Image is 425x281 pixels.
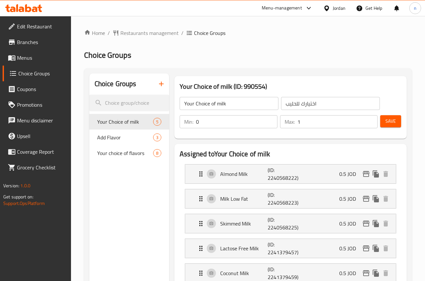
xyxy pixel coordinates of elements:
[3,50,71,66] a: Menus
[89,95,169,111] input: search
[339,244,361,252] p: 0.5 JOD
[17,164,66,171] span: Grocery Checklist
[414,5,416,12] span: n
[339,269,361,277] p: 0.5 JOD
[20,181,30,190] span: 1.0.0
[3,199,45,208] a: Support.OpsPlatform
[220,244,268,252] p: Lactose Free Milk
[17,117,66,124] span: Menu disclaimer
[185,239,396,258] div: Expand
[339,195,361,203] p: 0.5 JOD
[180,162,401,186] li: Expand
[220,170,268,178] p: Almond Milk
[361,169,371,179] button: edit
[3,81,71,97] a: Coupons
[120,29,179,37] span: Restaurants management
[17,85,66,93] span: Coupons
[17,54,66,62] span: Menus
[17,132,66,140] span: Upsell
[361,243,371,253] button: edit
[95,79,136,89] h2: Choice Groups
[268,166,299,182] p: (ID: 2240568222)
[3,34,71,50] a: Branches
[89,130,169,145] div: Add Flavor3
[381,219,391,228] button: delete
[184,118,193,126] p: Min:
[262,4,302,12] div: Menu-management
[17,101,66,109] span: Promotions
[371,194,381,204] button: duplicate
[333,5,345,12] div: Jordan
[339,220,361,227] p: 0.5 JOD
[3,181,19,190] span: Version:
[381,243,391,253] button: delete
[3,128,71,144] a: Upsell
[194,29,225,37] span: Choice Groups
[361,268,371,278] button: edit
[153,149,161,157] div: Choices
[153,118,161,126] div: Choices
[268,191,299,207] p: (ID: 2240568223)
[17,38,66,46] span: Branches
[371,219,381,228] button: duplicate
[153,119,161,125] span: 5
[185,164,396,183] div: Expand
[153,134,161,141] span: 3
[180,211,401,236] li: Expand
[381,194,391,204] button: delete
[97,133,153,141] span: Add Flavor
[3,160,71,175] a: Grocery Checklist
[385,117,396,125] span: Save
[285,118,295,126] p: Max:
[84,29,105,37] a: Home
[381,169,391,179] button: delete
[3,144,71,160] a: Coverage Report
[380,115,401,127] button: Save
[180,149,401,159] h2: Assigned to Your Choice of milk
[113,29,179,37] a: Restaurants management
[371,243,381,253] button: duplicate
[268,216,299,231] p: (ID: 2240568225)
[97,118,153,126] span: Your Choice of milk
[371,268,381,278] button: duplicate
[108,29,110,37] li: /
[89,145,169,161] div: Your choice of flavors8
[180,81,401,92] h3: Your Choice of milk (ID: 990554)
[220,195,268,203] p: Milk Low Fat
[220,269,268,277] p: Coconut Milk
[185,189,396,208] div: Expand
[180,236,401,261] li: Expand
[153,133,161,141] div: Choices
[268,241,299,256] p: (ID: 2241379457)
[18,70,66,77] span: Choice Groups
[339,170,361,178] p: 0.5 JOD
[3,19,71,34] a: Edit Restaurant
[89,114,169,130] div: Your Choice of milk5
[381,268,391,278] button: delete
[84,48,131,62] span: Choice Groups
[361,194,371,204] button: edit
[268,265,299,281] p: (ID: 2241379459)
[181,29,184,37] li: /
[180,186,401,211] li: Expand
[84,29,412,37] nav: breadcrumb
[17,148,66,156] span: Coverage Report
[3,66,71,81] a: Choice Groups
[97,149,153,157] span: Your choice of flavors
[361,219,371,228] button: edit
[153,150,161,156] span: 8
[371,169,381,179] button: duplicate
[185,214,396,233] div: Expand
[17,23,66,30] span: Edit Restaurant
[220,220,268,227] p: Skimmed Milk
[3,97,71,113] a: Promotions
[3,193,33,201] span: Get support on:
[3,113,71,128] a: Menu disclaimer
